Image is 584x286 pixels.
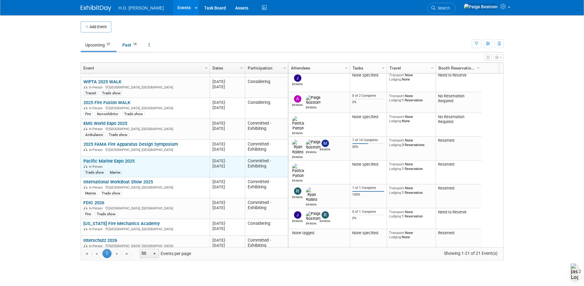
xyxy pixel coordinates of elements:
[83,158,135,164] a: Pacific Marine Expo 2025
[389,119,402,123] span: Lodging:
[436,113,482,137] td: No Reservation Required
[89,244,105,248] span: In-Person
[89,186,105,190] span: In-Person
[92,249,101,258] a: Go to the previous page
[225,159,226,163] span: -
[84,227,87,230] img: In-Person Event
[352,100,384,104] div: 0%
[294,95,301,103] img: arlen larson
[245,219,288,236] td: Considering
[291,231,347,235] div: None tagged
[122,249,132,258] a: Go to the last page
[83,226,207,231] div: [GEOGRAPHIC_DATA], [GEOGRAPHIC_DATA]
[113,249,122,258] a: Go to the next page
[436,137,482,160] td: Reserved
[212,79,242,84] div: [DATE]
[320,219,330,223] div: Ron Ogren
[81,21,111,32] button: Add Event
[389,143,402,147] span: Lodging:
[389,77,402,81] span: Lodging:
[212,243,242,248] div: [DATE]
[306,211,321,221] img: Paige Bostrom
[389,190,402,195] span: Lodging:
[436,229,482,250] td: Reserved
[389,210,405,214] span: Transport:
[212,105,242,110] div: [DATE]
[389,73,433,82] div: None None
[389,138,433,147] div: None 3 Reservations
[306,221,317,225] div: Paige Bostrom
[380,63,387,72] a: Column Settings
[152,251,157,256] span: select
[225,221,226,226] span: -
[83,200,104,205] a: FDIC 2026
[84,206,87,209] img: In-Person Event
[238,63,245,72] a: Column Settings
[83,126,207,131] div: [GEOGRAPHIC_DATA], [GEOGRAPHIC_DATA]
[83,170,106,175] div: Trade show
[204,66,209,70] span: Column Settings
[212,205,242,210] div: [DATE]
[475,63,482,72] a: Column Settings
[427,3,456,13] a: Search
[83,63,206,73] a: Event
[294,74,301,82] img: Jared Bostrom
[83,179,153,185] a: International WorkBoat Show 2025
[212,226,242,231] div: [DATE]
[81,5,111,11] img: ExhibitDay
[389,162,405,166] span: Transport:
[292,219,303,223] div: Jared Bostrom
[212,184,242,190] div: [DATE]
[119,6,164,10] span: H.O. [PERSON_NAME]
[389,162,433,171] div: None 1 Reservation
[102,249,112,258] span: 1
[212,221,242,226] div: [DATE]
[464,3,498,10] img: Paige Bostrom
[381,66,386,70] span: Column Settings
[292,103,303,107] div: arlen larson
[245,156,288,177] td: Committed - Exhibiting
[83,212,93,216] div: Fire
[389,235,402,239] span: Lodging:
[83,191,98,196] div: Marine
[389,98,402,102] span: Lodging:
[389,231,433,239] div: None None
[343,63,350,72] a: Column Settings
[212,141,242,147] div: [DATE]
[352,210,384,214] div: 0 of 1 Complete
[83,147,207,152] div: [GEOGRAPHIC_DATA], [GEOGRAPHIC_DATA]
[436,71,482,92] td: Need to Reserve
[292,116,304,131] img: Patrick Patton
[344,66,349,70] span: Column Settings
[115,251,120,256] span: Go to the next page
[212,238,242,243] div: [DATE]
[212,63,241,73] a: Dates
[306,202,317,206] div: Ryan Rollins
[132,249,197,258] span: Events per page
[389,138,405,142] span: Transport:
[292,178,303,182] div: Patrick Patton
[83,91,98,96] div: Transit
[225,142,226,146] span: -
[212,147,242,152] div: [DATE]
[83,85,207,90] div: [GEOGRAPHIC_DATA], [GEOGRAPHIC_DATA]
[389,186,433,195] div: None 1 Reservation
[352,193,384,197] div: 100%
[294,187,301,195] img: Ron Ogren
[352,115,384,119] div: None specified
[436,184,482,208] td: Reserved
[429,63,436,72] a: Column Settings
[83,205,207,211] div: [GEOGRAPHIC_DATA], [GEOGRAPHIC_DATA]
[436,6,450,10] span: Search
[84,186,87,189] img: In-Person Event
[245,140,288,156] td: Committed - Exhibiting
[389,186,405,190] span: Transport:
[83,79,121,85] a: WIPTA 2025 WALK
[212,84,242,89] div: [DATE]
[83,185,207,190] div: [GEOGRAPHIC_DATA], [GEOGRAPHIC_DATA]
[291,63,346,73] a: Attendees
[83,238,117,243] a: Interschutz 2026
[436,208,482,229] td: Need to Reserve
[389,73,405,77] span: Transport:
[84,244,87,247] img: In-Person Event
